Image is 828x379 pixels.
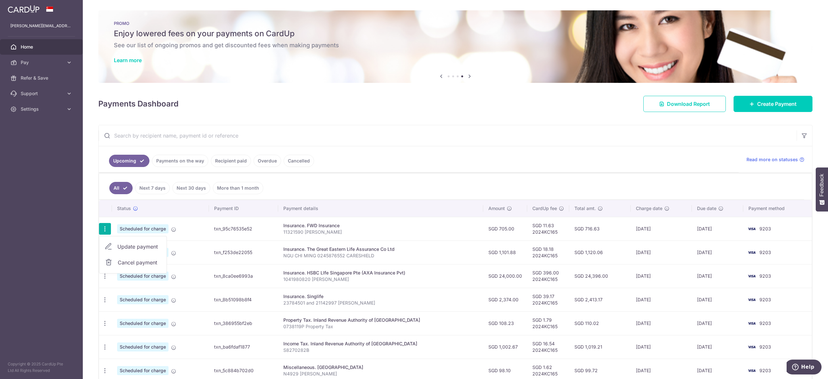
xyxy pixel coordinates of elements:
[759,273,771,279] span: 9203
[631,311,692,335] td: [DATE]
[483,311,527,335] td: SGD 108.23
[692,217,743,240] td: [DATE]
[211,155,251,167] a: Recipient paid
[759,297,771,302] span: 9203
[527,240,569,264] td: SGD 18.18 2024KC165
[527,217,569,240] td: SGD 11.63 2024KC165
[213,182,263,194] a: More than 1 month
[283,300,478,306] p: 23784501 and 21142997 [PERSON_NAME]
[692,311,743,335] td: [DATE]
[117,366,169,375] span: Scheduled for charge
[692,288,743,311] td: [DATE]
[98,98,179,110] h4: Payments Dashboard
[631,288,692,311] td: [DATE]
[283,317,478,323] div: Property Tax. Inland Revenue Authority of [GEOGRAPHIC_DATA]
[527,288,569,311] td: SGD 39.17 2024KC165
[209,200,278,217] th: Payment ID
[746,156,804,163] a: Read more on statuses
[117,224,169,233] span: Scheduled for charge
[819,174,825,196] span: Feedback
[745,343,758,351] img: Bank Card
[283,364,478,371] div: Miscellaneous. [GEOGRAPHIC_DATA]
[209,311,278,335] td: txn_386955bf2eb
[759,368,771,373] span: 9203
[787,360,822,376] iframe: Opens a widget where you can find more information
[114,28,797,39] h5: Enjoy lowered fees on your payments on CardUp
[283,246,478,252] div: Insurance. The Great Eastern Life Assurance Co Ltd
[117,272,169,281] span: Scheduled for charge
[483,240,527,264] td: SGD 1,101.88
[631,240,692,264] td: [DATE]
[488,205,505,212] span: Amount
[631,264,692,288] td: [DATE]
[483,217,527,240] td: SGD 705.00
[209,264,278,288] td: txn_8ca0ee6993a
[135,182,170,194] a: Next 7 days
[283,323,478,330] p: 0738119P Property Tax
[21,75,63,81] span: Refer & Save
[636,205,662,212] span: Charge date
[527,264,569,288] td: SGD 396.00 2024KC165
[574,205,596,212] span: Total amt.
[283,293,478,300] div: Insurance. Singlife
[745,225,758,233] img: Bank Card
[569,240,631,264] td: SGD 1,120.06
[114,21,797,26] p: PROMO
[692,335,743,359] td: [DATE]
[283,371,478,377] p: N4929 [PERSON_NAME]
[569,335,631,359] td: SGD 1,019.21
[283,276,478,283] p: 1041980820 [PERSON_NAME]
[117,319,169,328] span: Scheduled for charge
[209,240,278,264] td: txn_f253de22055
[117,295,169,304] span: Scheduled for charge
[532,205,557,212] span: CardUp fee
[746,156,798,163] span: Read more on statuses
[569,264,631,288] td: SGD 24,396.00
[745,272,758,280] img: Bank Card
[109,155,149,167] a: Upcoming
[283,340,478,347] div: Income Tax. Inland Revenue Authority of [GEOGRAPHIC_DATA]
[759,344,771,350] span: 9203
[759,250,771,255] span: 9203
[483,264,527,288] td: SGD 24,000.00
[152,155,208,167] a: Payments on the way
[98,10,812,83] img: Latest Promos banner
[254,155,281,167] a: Overdue
[21,44,63,50] span: Home
[21,90,63,97] span: Support
[10,23,72,29] p: [PERSON_NAME][EMAIL_ADDRESS][DOMAIN_NAME]
[631,335,692,359] td: [DATE]
[569,217,631,240] td: SGD 716.63
[278,200,483,217] th: Payment details
[527,335,569,359] td: SGD 16.54 2024KC165
[569,288,631,311] td: SGD 2,413.17
[209,288,278,311] td: txn_8b51098b8f4
[114,41,797,49] h6: See our list of ongoing promos and get discounted fees when making payments
[527,311,569,335] td: SGD 1.79 2024KC165
[283,222,478,229] div: Insurance. FWD Insurance
[283,347,478,353] p: S8270282B
[117,342,169,351] span: Scheduled for charge
[667,100,710,108] span: Download Report
[172,182,210,194] a: Next 30 days
[283,229,478,235] p: 11321590 [PERSON_NAME]
[283,270,478,276] div: Insurance. HSBC LIfe Singapore Pte (AXA Insurance Pvt)
[757,100,797,108] span: Create Payment
[759,226,771,231] span: 9203
[631,217,692,240] td: [DATE]
[745,249,758,256] img: Bank Card
[734,96,812,112] a: Create Payment
[745,319,758,327] img: Bank Card
[643,96,726,112] a: Download Report
[99,125,797,146] input: Search by recipient name, payment id or reference
[483,335,527,359] td: SGD 1,002.67
[692,240,743,264] td: [DATE]
[284,155,314,167] a: Cancelled
[569,311,631,335] td: SGD 110.02
[209,335,278,359] td: txn_ba6fdaf1877
[8,5,39,13] img: CardUp
[21,106,63,112] span: Settings
[816,167,828,211] button: Feedback - Show survey
[743,200,812,217] th: Payment method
